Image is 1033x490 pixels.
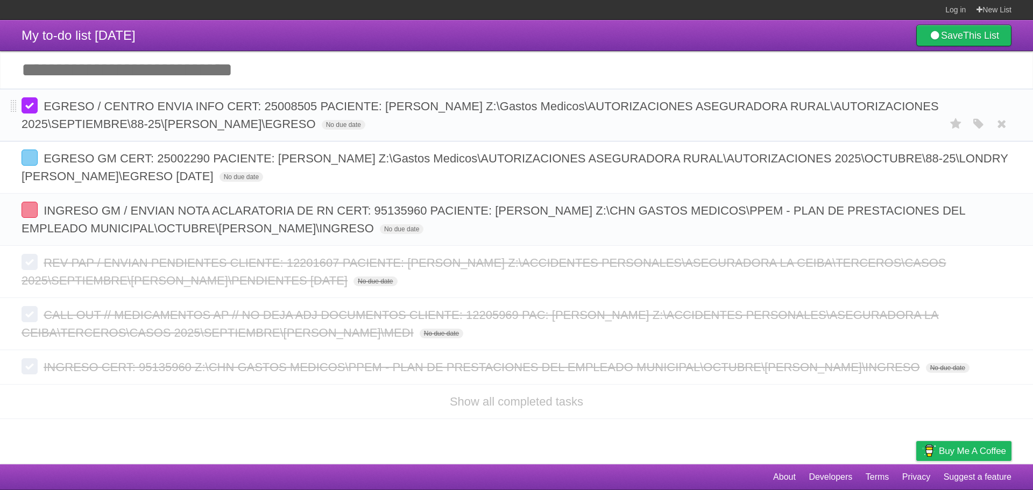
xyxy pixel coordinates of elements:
[22,150,38,166] label: Done
[44,360,922,374] span: INGRESO CERT: 95135960 Z:\CHN GASTOS MEDICOS\PPEM - PLAN DE PRESTACIONES DEL EMPLEADO MUNICIPAL\O...
[450,395,583,408] a: Show all completed tasks
[380,224,423,234] span: No due date
[773,467,796,487] a: About
[22,358,38,374] label: Done
[916,25,1011,46] a: SaveThis List
[22,97,38,113] label: Done
[922,442,936,460] img: Buy me a coffee
[22,28,136,42] span: My to-do list [DATE]
[946,115,966,133] label: Star task
[22,254,38,270] label: Done
[22,256,946,287] span: REV PAP / ENVIAN PENDIENTES CLIENTE: 12201607 PACIENTE: [PERSON_NAME] Z:\ACCIDENTES PERSONALES\AS...
[916,441,1011,461] a: Buy me a coffee
[963,30,999,41] b: This List
[22,100,939,131] span: EGRESO / CENTRO ENVIA INFO CERT: 25008505 PACIENTE: [PERSON_NAME] Z:\Gastos Medicos\AUTORIZACIONE...
[866,467,889,487] a: Terms
[902,467,930,487] a: Privacy
[322,120,365,130] span: No due date
[944,467,1011,487] a: Suggest a feature
[22,152,1008,183] span: EGRESO GM CERT: 25002290 PACIENTE: [PERSON_NAME] Z:\Gastos Medicos\AUTORIZACIONES ASEGURADORA RUR...
[22,202,38,218] label: Done
[22,306,38,322] label: Done
[939,442,1006,460] span: Buy me a coffee
[420,329,463,338] span: No due date
[926,363,970,373] span: No due date
[22,204,965,235] span: INGRESO GM / ENVIAN NOTA ACLARATORIA DE RN CERT: 95135960 PACIENTE: [PERSON_NAME] Z:\CHN GASTOS M...
[22,308,939,339] span: CALL OUT // MEDICAMENTOS AP // NO DEJA ADJ DOCUMENTOS CLIENTE: 12205969 PAC: [PERSON_NAME] Z:\ACC...
[353,276,397,286] span: No due date
[809,467,852,487] a: Developers
[220,172,263,182] span: No due date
